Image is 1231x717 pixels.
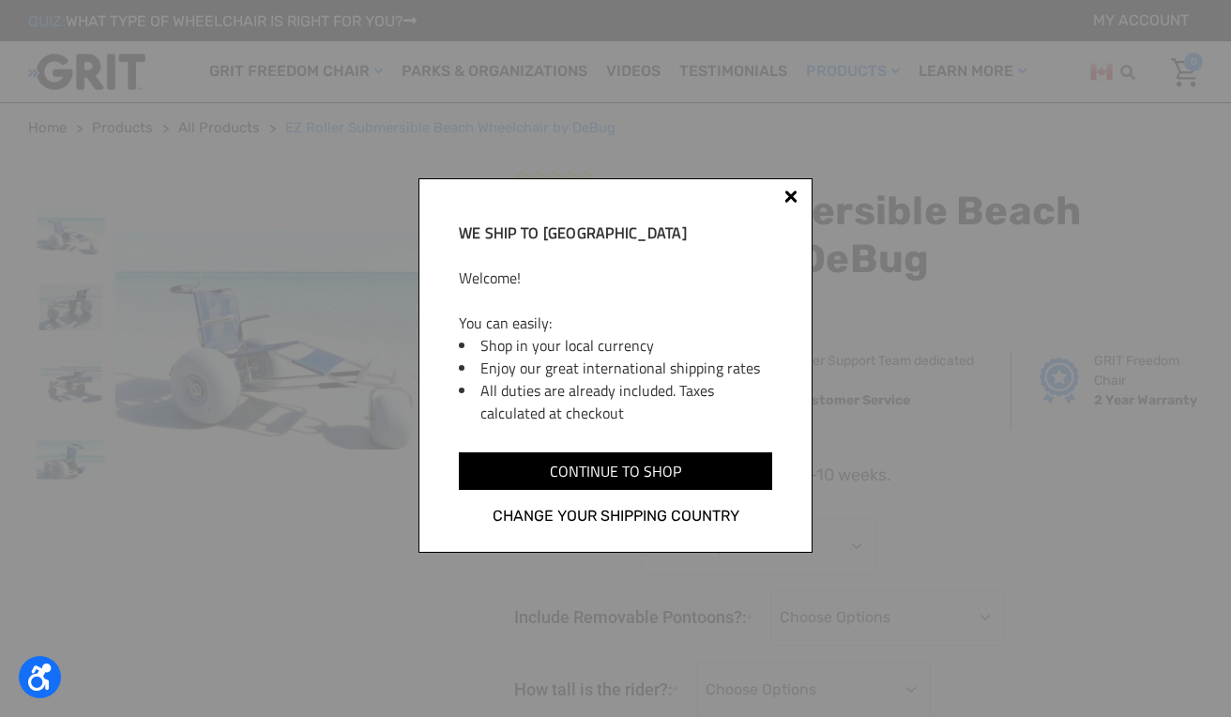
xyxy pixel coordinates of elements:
li: Enjoy our great international shipping rates [480,357,772,379]
input: Continue to shop [459,452,772,490]
li: Shop in your local currency [480,334,772,357]
li: All duties are already included. Taxes calculated at checkout [480,379,772,424]
p: You can easily: [459,312,772,334]
p: Welcome! [459,267,772,289]
a: Change your shipping country [459,504,772,528]
h2: We ship to [GEOGRAPHIC_DATA] [459,221,772,244]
